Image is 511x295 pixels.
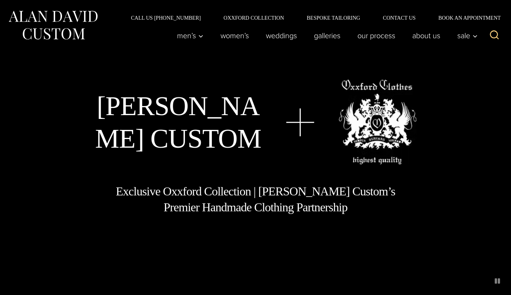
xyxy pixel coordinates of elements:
a: Contact Us [371,15,427,20]
img: Alan David Custom [8,8,98,42]
a: Book an Appointment [427,15,503,20]
a: Our Process [349,28,404,43]
a: weddings [258,28,306,43]
a: Galleries [306,28,349,43]
a: Call Us [PHONE_NUMBER] [120,15,212,20]
span: Men’s [177,32,203,39]
img: oxxford clothes, highest quality [339,80,416,165]
a: Oxxford Collection [212,15,295,20]
a: Bespoke Tailoring [295,15,371,20]
span: Sale [457,32,478,39]
a: About Us [404,28,449,43]
button: pause animated background image [491,275,503,287]
h1: [PERSON_NAME] Custom [95,90,262,155]
button: View Search Form [485,27,503,45]
nav: Secondary Navigation [120,15,503,20]
h1: Exclusive Oxxford Collection | [PERSON_NAME] Custom’s Premier Handmade Clothing Partnership [115,184,396,215]
nav: Primary Navigation [169,28,482,43]
a: Women’s [212,28,258,43]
